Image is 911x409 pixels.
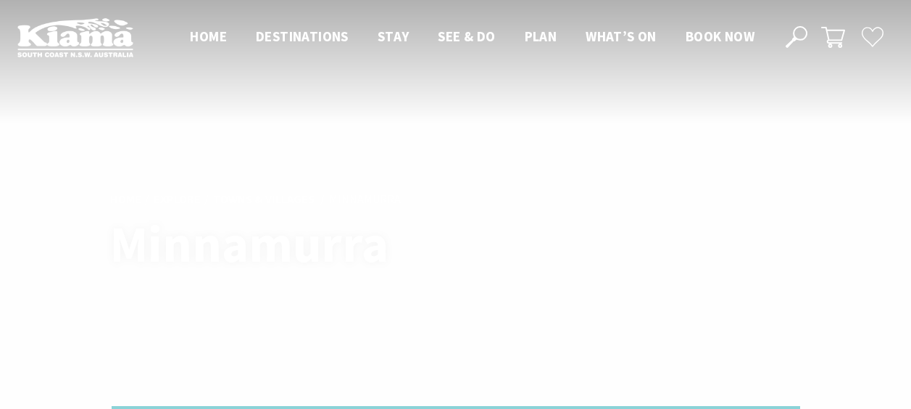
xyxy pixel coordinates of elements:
a: Home [110,191,141,207]
span: Destinations [256,28,349,45]
span: Plan [525,28,557,45]
a: Explore [154,191,201,207]
nav: Main Menu [175,25,769,49]
span: See & Do [438,28,495,45]
span: What’s On [586,28,657,45]
a: Towns & Villages [213,191,315,207]
li: Minnamurra [329,190,401,209]
span: Book now [686,28,754,45]
span: Stay [378,28,409,45]
img: Kiama Logo [17,17,133,57]
span: Home [190,28,227,45]
h1: Minnamurra [110,216,520,272]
